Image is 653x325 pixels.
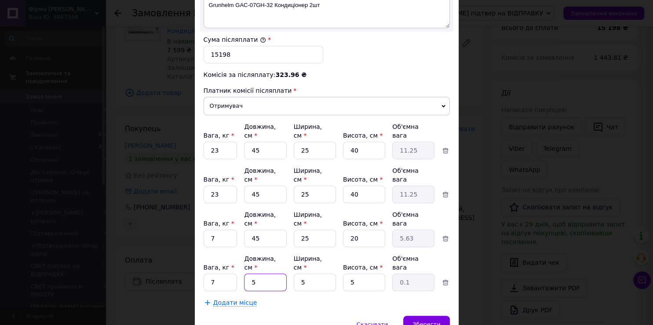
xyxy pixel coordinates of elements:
label: Сума післяплати [204,36,266,43]
label: Висота, см [343,220,383,227]
label: Ширина, см [294,211,322,227]
label: Вага, кг [204,220,234,227]
label: Висота, см [343,176,383,183]
span: Додати місце [213,299,257,307]
div: Комісія за післяплату: [204,70,450,79]
label: Довжина, см [244,167,276,183]
label: Довжина, см [244,123,276,139]
label: Вага, кг [204,264,234,271]
label: Ширина, см [294,255,322,271]
label: Вага, кг [204,176,234,183]
label: Вага, кг [204,132,234,139]
div: Об'ємна вага [392,166,434,184]
span: Отримувач [204,97,450,115]
label: Висота, см [343,264,383,271]
label: Ширина, см [294,123,322,139]
div: Об'ємна вага [392,210,434,228]
span: Платник комісії післяплати [204,87,292,94]
div: Об'ємна вага [392,254,434,272]
label: Довжина, см [244,255,276,271]
label: Довжина, см [244,211,276,227]
span: 323.96 ₴ [275,71,306,78]
label: Висота, см [343,132,383,139]
div: Об'ємна вага [392,122,434,140]
label: Ширина, см [294,167,322,183]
